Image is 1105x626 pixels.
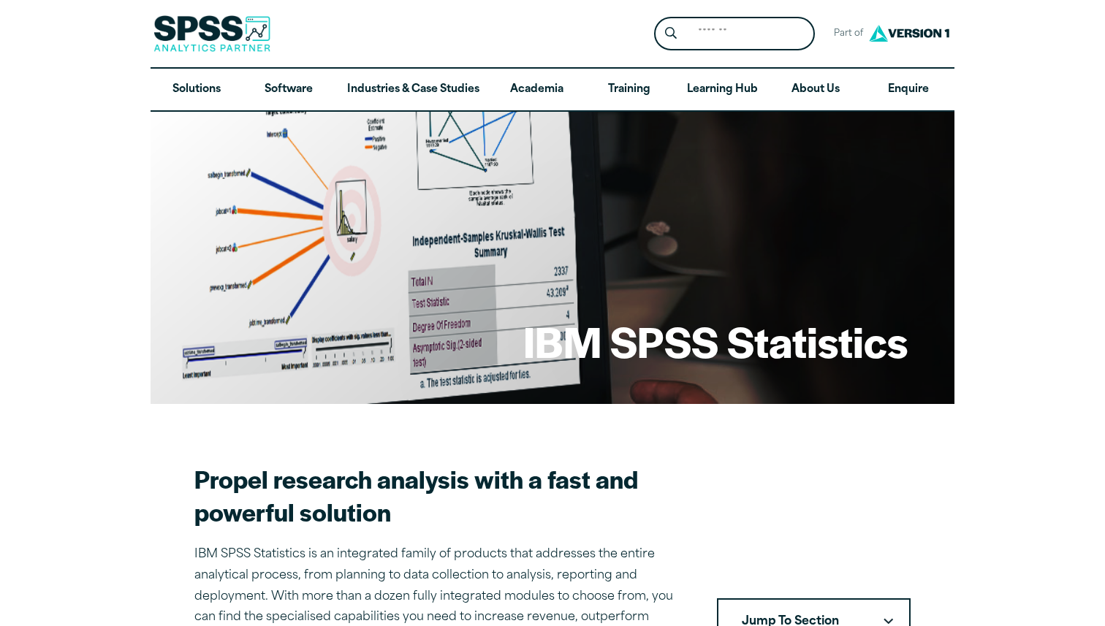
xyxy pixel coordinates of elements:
img: Version1 Logo [865,20,953,47]
h1: IBM SPSS Statistics [523,313,908,370]
nav: Desktop version of site main menu [151,69,954,111]
h2: Propel research analysis with a fast and powerful solution [194,462,682,528]
a: Learning Hub [675,69,770,111]
a: Solutions [151,69,243,111]
a: Training [583,69,675,111]
button: Search magnifying glass icon [658,20,685,47]
img: SPSS Analytics Partner [153,15,270,52]
a: Academia [491,69,583,111]
form: Site Header Search Form [654,17,815,51]
a: Industries & Case Studies [335,69,491,111]
span: Part of [827,23,865,45]
svg: Search magnifying glass icon [665,27,677,39]
a: Software [243,69,335,111]
svg: Downward pointing chevron [884,618,893,625]
a: About Us [770,69,862,111]
a: Enquire [862,69,954,111]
